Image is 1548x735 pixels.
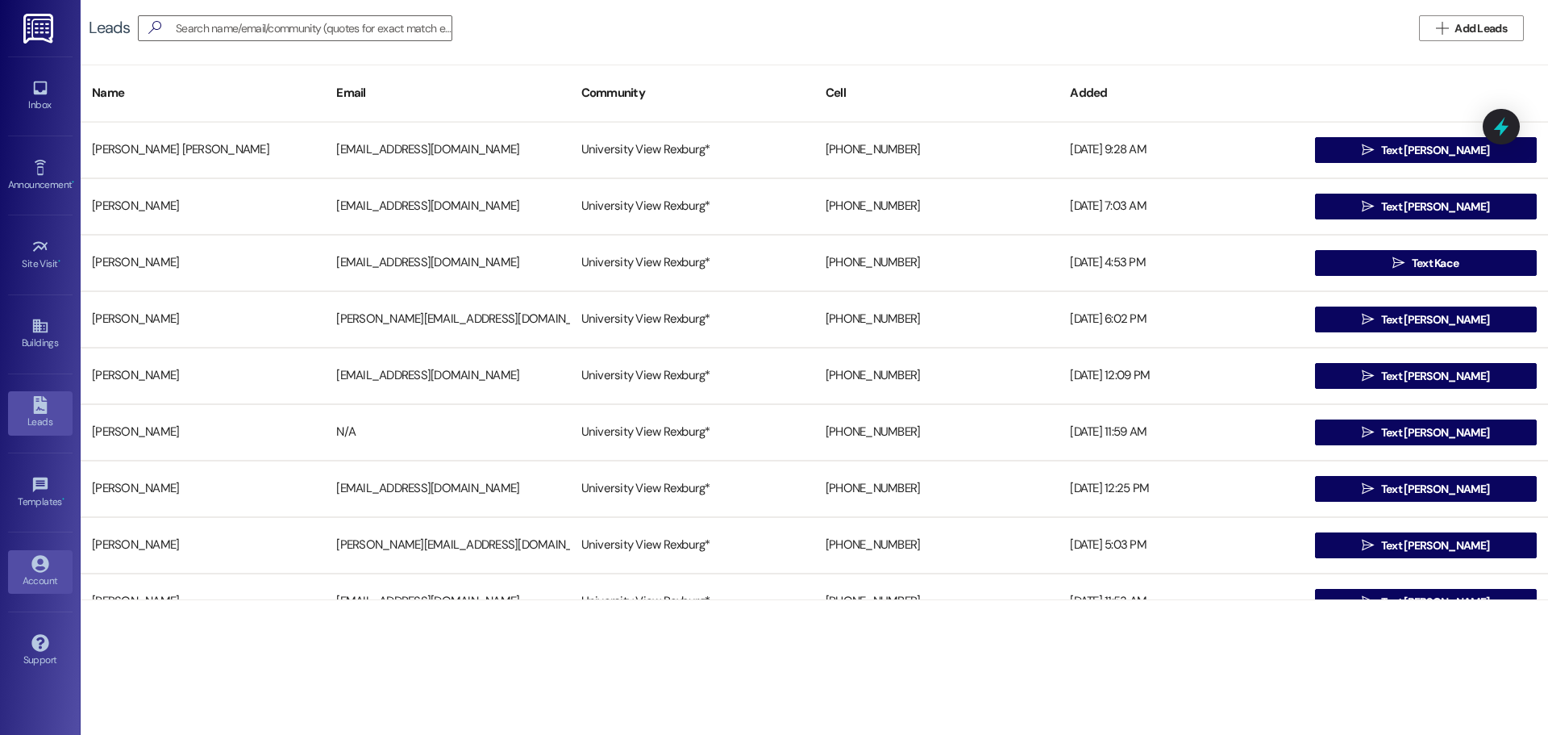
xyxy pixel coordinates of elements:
span: Text [PERSON_NAME] [1381,368,1489,385]
div: University View Rexburg* [570,586,814,618]
button: Text [PERSON_NAME] [1315,137,1537,163]
a: Account [8,550,73,594]
button: Text [PERSON_NAME] [1315,363,1537,389]
div: Cell [814,73,1059,113]
span: Text [PERSON_NAME] [1381,481,1489,498]
div: [PHONE_NUMBER] [814,134,1059,166]
i:  [1362,482,1374,495]
i:  [1392,257,1404,269]
div: [PHONE_NUMBER] [814,473,1059,505]
div: [DATE] 4:53 PM [1059,247,1303,279]
i:  [142,19,168,36]
span: Add Leads [1454,20,1507,37]
a: Site Visit • [8,233,73,277]
div: [DATE] 12:09 PM [1059,360,1303,392]
button: Text [PERSON_NAME] [1315,476,1537,502]
a: Inbox [8,74,73,118]
i:  [1362,539,1374,552]
i:  [1436,22,1448,35]
div: [DATE] 12:25 PM [1059,473,1303,505]
button: Text [PERSON_NAME] [1315,194,1537,219]
div: [PERSON_NAME][EMAIL_ADDRESS][DOMAIN_NAME] [325,529,569,562]
div: [DATE] 6:02 PM [1059,303,1303,336]
span: Text [PERSON_NAME] [1381,537,1489,554]
div: Leads [89,19,130,36]
div: [DATE] 11:53 AM [1059,586,1303,618]
div: Email [325,73,569,113]
div: [PERSON_NAME] [81,473,325,505]
div: [PERSON_NAME] [81,529,325,562]
div: [PERSON_NAME] [81,360,325,392]
div: University View Rexburg* [570,416,814,449]
div: [PERSON_NAME] [81,303,325,336]
span: Text [PERSON_NAME] [1381,311,1489,328]
span: • [62,494,64,505]
input: Search name/email/community (quotes for exact match e.g. "John Smith") [176,17,451,40]
a: Support [8,629,73,673]
div: Added [1059,73,1303,113]
div: [PHONE_NUMBER] [814,190,1059,223]
span: Text Kace [1412,255,1459,272]
div: [PHONE_NUMBER] [814,529,1059,562]
div: [DATE] 11:59 AM [1059,416,1303,449]
span: Text [PERSON_NAME] [1381,594,1489,611]
div: University View Rexburg* [570,247,814,279]
div: University View Rexburg* [570,473,814,505]
div: [DATE] 5:03 PM [1059,529,1303,562]
div: Name [81,73,325,113]
img: ResiDesk Logo [23,14,56,44]
div: [PERSON_NAME] [81,190,325,223]
div: [EMAIL_ADDRESS][DOMAIN_NAME] [325,473,569,505]
button: Add Leads [1419,15,1524,41]
div: University View Rexburg* [570,190,814,223]
div: [PERSON_NAME] [PERSON_NAME] [81,134,325,166]
span: Text [PERSON_NAME] [1381,142,1489,159]
div: [PERSON_NAME] [81,586,325,618]
span: • [72,177,74,188]
div: University View Rexburg* [570,360,814,392]
div: University View Rexburg* [570,303,814,336]
div: [EMAIL_ADDRESS][DOMAIN_NAME] [325,134,569,166]
div: N/A [325,416,569,449]
i:  [1362,144,1374,157]
a: Leads [8,391,73,435]
div: [PHONE_NUMBER] [814,360,1059,392]
div: [EMAIL_ADDRESS][DOMAIN_NAME] [325,190,569,223]
i:  [1362,200,1374,213]
span: Text [PERSON_NAME] [1381,424,1489,441]
div: [PHONE_NUMBER] [814,416,1059,449]
div: [PHONE_NUMBER] [814,586,1059,618]
i:  [1362,426,1374,439]
div: [DATE] 7:03 AM [1059,190,1303,223]
div: [PERSON_NAME][EMAIL_ADDRESS][DOMAIN_NAME] [325,303,569,336]
div: Community [570,73,814,113]
div: [DATE] 9:28 AM [1059,134,1303,166]
button: Text [PERSON_NAME] [1315,307,1537,332]
a: Templates • [8,471,73,515]
button: Text [PERSON_NAME] [1315,589,1537,615]
div: [EMAIL_ADDRESS][DOMAIN_NAME] [325,247,569,279]
div: [EMAIL_ADDRESS][DOMAIN_NAME] [325,360,569,392]
i:  [1362,370,1374,382]
div: University View Rexburg* [570,134,814,166]
span: • [58,256,60,267]
i:  [1362,313,1374,326]
div: University View Rexburg* [570,529,814,562]
div: [PHONE_NUMBER] [814,247,1059,279]
div: [PHONE_NUMBER] [814,303,1059,336]
button: Text [PERSON_NAME] [1315,532,1537,558]
i:  [1362,595,1374,608]
div: [PERSON_NAME] [81,247,325,279]
div: [EMAIL_ADDRESS][DOMAIN_NAME] [325,586,569,618]
div: [PERSON_NAME] [81,416,325,449]
a: Buildings [8,312,73,356]
button: Text Kace [1315,250,1537,276]
button: Text [PERSON_NAME] [1315,420,1537,445]
span: Text [PERSON_NAME] [1381,198,1489,215]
